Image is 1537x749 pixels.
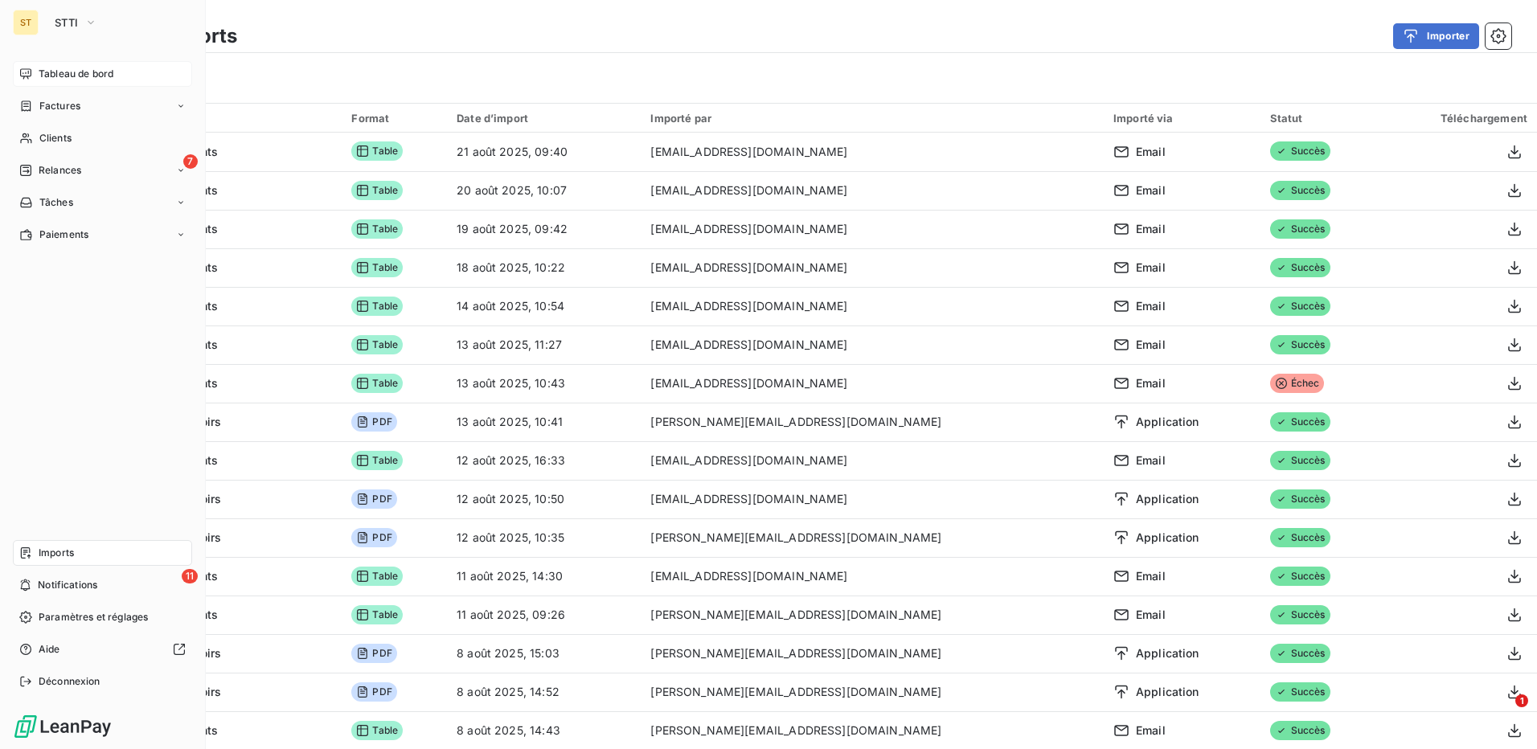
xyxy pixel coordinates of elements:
span: Table [351,605,403,624]
span: Email [1136,375,1166,391]
div: Téléchargement [1388,112,1527,125]
span: Succès [1270,721,1330,740]
span: Paramètres et réglages [39,610,148,624]
span: Email [1136,568,1166,584]
span: Succès [1270,567,1330,586]
td: [PERSON_NAME][EMAIL_ADDRESS][DOMAIN_NAME] [641,634,1104,673]
span: Application [1136,645,1199,661]
span: Déconnexion [39,674,100,689]
td: 8 août 2025, 14:52 [447,673,641,711]
td: [EMAIL_ADDRESS][DOMAIN_NAME] [641,480,1104,518]
span: Email [1136,337,1166,353]
div: Importé par [650,112,1094,125]
a: Tableau de bord [13,61,192,87]
span: Succès [1270,141,1330,161]
span: Tableau de bord [39,67,113,81]
span: Email [1136,144,1166,160]
span: Application [1136,684,1199,700]
span: Table [351,721,403,740]
span: Clients [39,131,72,145]
td: [EMAIL_ADDRESS][DOMAIN_NAME] [641,325,1104,364]
span: Paiements [39,227,88,242]
span: Table [351,567,403,586]
td: [EMAIL_ADDRESS][DOMAIN_NAME] [641,557,1104,596]
a: Factures [13,93,192,119]
td: [EMAIL_ADDRESS][DOMAIN_NAME] [641,287,1104,325]
td: [EMAIL_ADDRESS][DOMAIN_NAME] [641,133,1104,171]
a: Clients [13,125,192,151]
td: 13 août 2025, 11:27 [447,325,641,364]
span: Factures [39,99,80,113]
span: Tâches [39,195,73,210]
div: Statut [1270,112,1369,125]
a: 7Relances [13,158,192,183]
span: Succès [1270,682,1330,702]
span: Succès [1270,605,1330,624]
td: 8 août 2025, 15:03 [447,634,641,673]
span: Succès [1270,219,1330,239]
span: Succès [1270,412,1330,432]
span: PDF [351,412,396,432]
span: Succès [1270,297,1330,316]
td: [EMAIL_ADDRESS][DOMAIN_NAME] [641,441,1104,480]
span: Table [351,451,403,470]
span: Table [351,335,403,354]
td: [PERSON_NAME][EMAIL_ADDRESS][DOMAIN_NAME] [641,518,1104,557]
span: Relances [39,163,81,178]
span: Table [351,181,403,200]
button: Importer [1393,23,1479,49]
td: 11 août 2025, 09:26 [447,596,641,634]
td: [EMAIL_ADDRESS][DOMAIN_NAME] [641,171,1104,210]
span: 1 [1515,694,1528,707]
a: Tâches [13,190,192,215]
iframe: Intercom live chat [1482,694,1521,733]
td: 21 août 2025, 09:40 [447,133,641,171]
a: Imports [13,540,192,566]
span: PDF [351,528,396,547]
div: ST [13,10,39,35]
span: Application [1136,414,1199,430]
span: Email [1136,452,1166,469]
span: Email [1136,298,1166,314]
span: Imports [39,546,74,560]
a: Aide [13,636,192,662]
span: PDF [351,489,396,509]
td: 19 août 2025, 09:42 [447,210,641,248]
span: Table [351,297,403,316]
span: Échec [1270,374,1325,393]
td: [EMAIL_ADDRESS][DOMAIN_NAME] [641,210,1104,248]
td: 11 août 2025, 14:30 [447,557,641,596]
span: Succès [1270,335,1330,354]
td: 12 août 2025, 10:50 [447,480,641,518]
span: Application [1136,530,1199,546]
span: Succès [1270,451,1330,470]
td: [EMAIL_ADDRESS][DOMAIN_NAME] [641,248,1104,287]
div: Format [351,112,437,125]
span: Notifications [38,578,97,592]
td: 12 août 2025, 16:33 [447,441,641,480]
span: Table [351,374,403,393]
span: Email [1136,260,1166,276]
span: Table [351,258,403,277]
span: Email [1136,607,1166,623]
span: Email [1136,722,1166,739]
span: Succès [1270,181,1330,200]
span: Succès [1270,489,1330,509]
span: Aide [39,642,60,657]
td: 12 août 2025, 10:35 [447,518,641,557]
span: Application [1136,491,1199,507]
span: 11 [182,569,198,583]
span: Email [1136,221,1166,237]
span: PDF [351,644,396,663]
td: [PERSON_NAME][EMAIL_ADDRESS][DOMAIN_NAME] [641,673,1104,711]
span: Email [1136,182,1166,199]
span: Table [351,141,403,161]
span: PDF [351,682,396,702]
span: STTI [55,16,78,29]
td: 20 août 2025, 10:07 [447,171,641,210]
a: Paiements [13,222,192,248]
td: [PERSON_NAME][EMAIL_ADDRESS][DOMAIN_NAME] [641,596,1104,634]
td: 18 août 2025, 10:22 [447,248,641,287]
a: Paramètres et réglages [13,604,192,630]
span: Succès [1270,258,1330,277]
